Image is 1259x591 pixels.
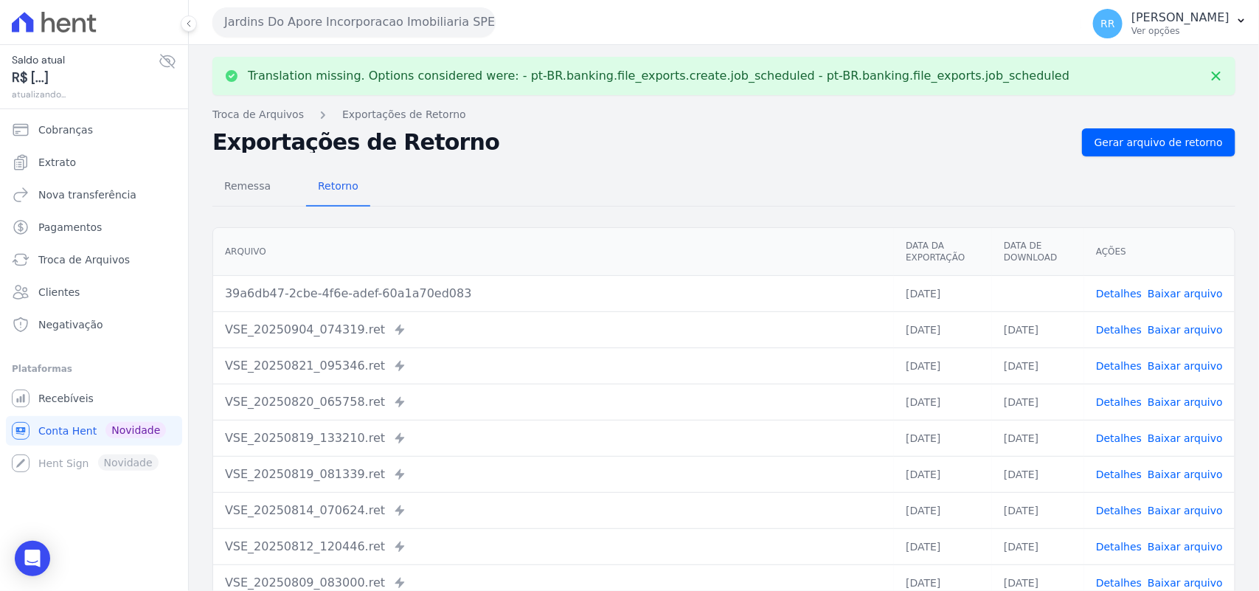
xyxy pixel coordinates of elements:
span: Remessa [215,171,280,201]
h2: Exportações de Retorno [212,132,1070,153]
td: [DATE] [894,348,992,384]
a: Baixar arquivo [1148,505,1223,516]
a: Detalhes [1096,469,1142,480]
div: VSE_20250812_120446.ret [225,538,882,556]
a: Gerar arquivo de retorno [1082,128,1235,156]
a: Nova transferência [6,180,182,210]
td: [DATE] [894,456,992,492]
a: Clientes [6,277,182,307]
a: Detalhes [1096,505,1142,516]
td: [DATE] [992,456,1084,492]
div: Plataformas [12,360,176,378]
div: VSE_20250904_074319.ret [225,321,882,339]
p: Ver opções [1131,25,1229,37]
a: Baixar arquivo [1148,541,1223,553]
th: Data de Download [992,228,1084,276]
span: R$ [...] [12,68,159,88]
span: Novidade [105,422,166,438]
a: Detalhes [1096,360,1142,372]
td: [DATE] [992,528,1084,564]
td: [DATE] [992,311,1084,348]
a: Baixar arquivo [1148,288,1223,300]
span: Conta Hent [38,424,97,438]
a: Detalhes [1096,577,1142,589]
a: Cobranças [6,115,182,145]
a: Exportações de Retorno [342,107,466,122]
div: VSE_20250814_070624.ret [225,502,882,519]
a: Troca de Arquivos [6,245,182,274]
a: Detalhes [1096,432,1142,444]
td: [DATE] [894,420,992,456]
p: [PERSON_NAME] [1131,10,1229,25]
span: Troca de Arquivos [38,252,130,267]
div: VSE_20250819_081339.ret [225,466,882,483]
span: Recebíveis [38,391,94,406]
nav: Breadcrumb [212,107,1235,122]
div: VSE_20250821_095346.ret [225,357,882,375]
a: Detalhes [1096,288,1142,300]
span: Clientes [38,285,80,300]
a: Troca de Arquivos [212,107,304,122]
button: RR [PERSON_NAME] Ver opções [1081,3,1259,44]
a: Baixar arquivo [1148,324,1223,336]
span: Nova transferência [38,187,136,202]
nav: Sidebar [12,115,176,478]
div: VSE_20250820_065758.ret [225,393,882,411]
th: Ações [1084,228,1235,276]
div: 39a6db47-2cbe-4f6e-adef-60a1a70ed083 [225,285,882,303]
div: VSE_20250819_133210.ret [225,429,882,447]
th: Data da Exportação [894,228,992,276]
td: [DATE] [894,311,992,348]
a: Recebíveis [6,384,182,413]
a: Baixar arquivo [1148,577,1223,589]
a: Conta Hent Novidade [6,416,182,446]
a: Pagamentos [6,212,182,242]
span: RR [1100,18,1114,29]
td: [DATE] [894,492,992,528]
td: [DATE] [992,420,1084,456]
span: Extrato [38,155,76,170]
span: Saldo atual [12,52,159,68]
td: [DATE] [992,348,1084,384]
td: [DATE] [894,384,992,420]
a: Baixar arquivo [1148,432,1223,444]
p: Translation missing. Options considered were: - pt-BR.banking.file_exports.create.job_scheduled -... [248,69,1069,83]
span: Cobranças [38,122,93,137]
span: Retorno [309,171,367,201]
a: Baixar arquivo [1148,360,1223,372]
th: Arquivo [213,228,894,276]
button: Jardins Do Apore Incorporacao Imobiliaria SPE LTDA [212,7,496,37]
span: Gerar arquivo de retorno [1095,135,1223,150]
div: Open Intercom Messenger [15,541,50,576]
a: Remessa [212,168,282,207]
td: [DATE] [992,384,1084,420]
a: Negativação [6,310,182,339]
td: [DATE] [992,492,1084,528]
a: Detalhes [1096,324,1142,336]
span: Pagamentos [38,220,102,235]
span: atualizando... [12,88,159,101]
td: [DATE] [894,275,992,311]
a: Detalhes [1096,541,1142,553]
td: [DATE] [894,528,992,564]
span: Negativação [38,317,103,332]
a: Detalhes [1096,396,1142,408]
a: Retorno [306,168,370,207]
a: Extrato [6,148,182,177]
a: Baixar arquivo [1148,469,1223,480]
a: Baixar arquivo [1148,396,1223,408]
